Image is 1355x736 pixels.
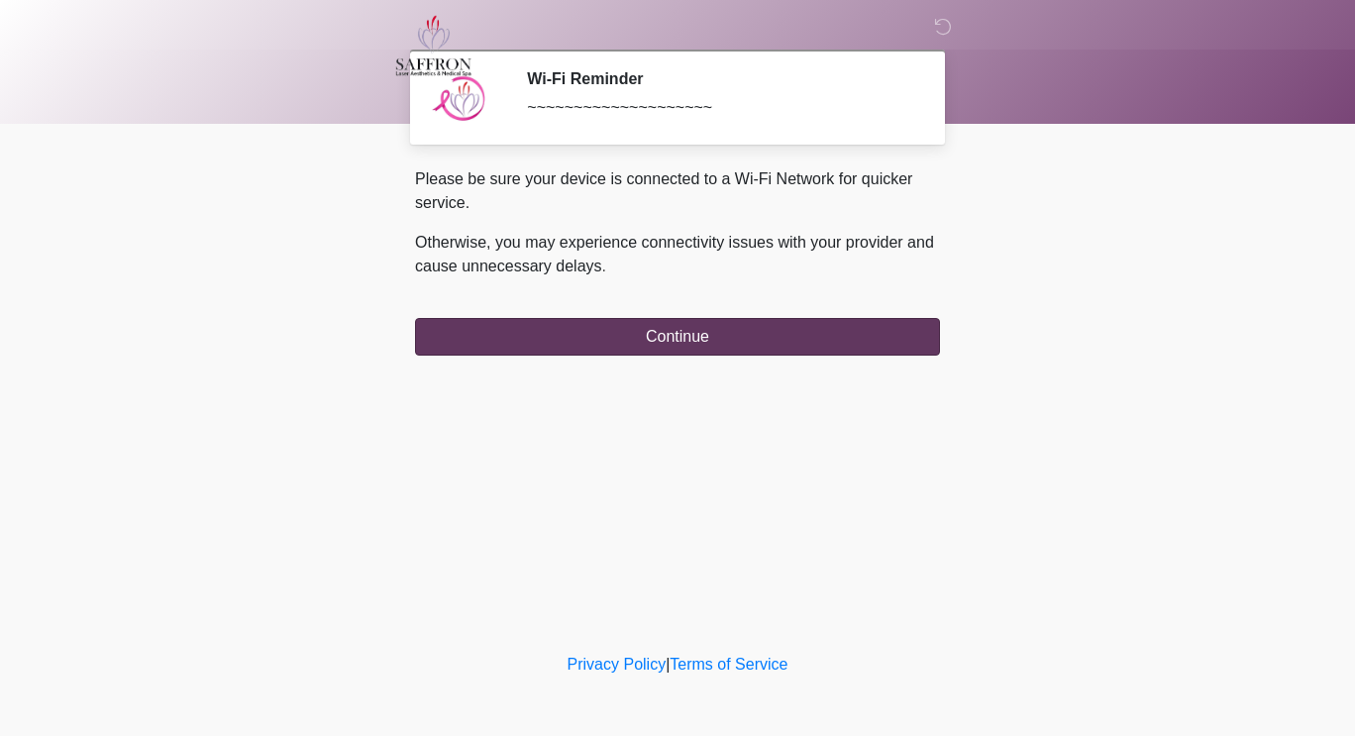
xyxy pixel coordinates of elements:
img: Agent Avatar [430,69,489,129]
p: Otherwise, you may experience connectivity issues with your provider and cause unnecessary delays [415,231,940,278]
a: Terms of Service [670,656,787,673]
div: ~~~~~~~~~~~~~~~~~~~~ [527,96,910,120]
span: . [602,258,606,274]
button: Continue [415,318,940,356]
a: Privacy Policy [568,656,667,673]
a: | [666,656,670,673]
p: Please be sure your device is connected to a Wi-Fi Network for quicker service. [415,167,940,215]
img: Saffron Laser Aesthetics and Medical Spa Logo [395,15,472,76]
